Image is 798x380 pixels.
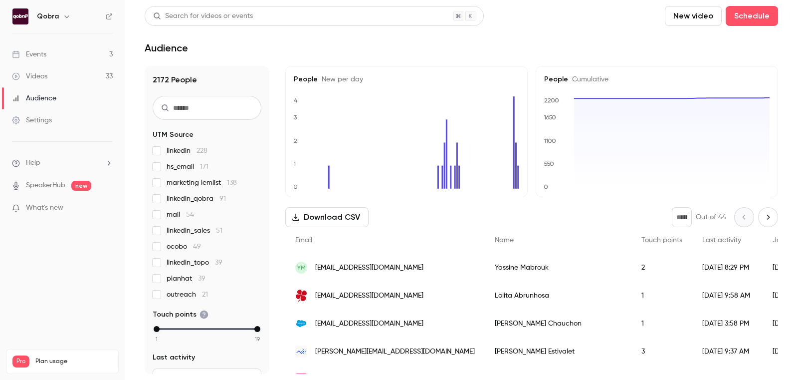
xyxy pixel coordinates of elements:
[35,358,112,366] span: Plan usage
[12,8,28,24] img: Qobra
[295,237,312,244] span: Email
[12,115,52,125] div: Settings
[156,335,158,344] span: 1
[219,195,226,202] span: 91
[696,212,726,222] p: Out of 44
[26,180,65,191] a: SpeakerHub
[26,203,63,213] span: What's new
[193,243,201,250] span: 49
[186,211,194,218] span: 54
[167,146,207,156] span: linkedin
[485,338,631,366] div: [PERSON_NAME] Estivalet
[295,346,307,358] img: moncrmmanager.fr
[153,74,261,86] h1: 2172 People
[293,160,296,167] text: 1
[692,254,763,282] div: [DATE] 8:29 PM
[153,353,195,363] span: Last activity
[285,207,369,227] button: Download CSV
[26,158,40,168] span: Help
[71,181,91,191] span: new
[227,179,237,186] span: 138
[153,310,208,320] span: Touch points
[315,347,475,357] span: [PERSON_NAME][EMAIL_ADDRESS][DOMAIN_NAME]
[215,259,222,266] span: 39
[568,76,608,83] span: Cumulative
[631,254,692,282] div: 2
[544,114,556,121] text: 1650
[544,137,556,144] text: 1100
[154,326,160,332] div: min
[485,282,631,310] div: Lolita Abrunhosa
[167,194,226,204] span: linkedin_qobra
[294,97,298,104] text: 4
[294,74,519,84] h5: People
[12,93,56,103] div: Audience
[692,338,763,366] div: [DATE] 9:37 AM
[295,290,307,302] img: actualgroup.com
[167,210,194,220] span: mail
[167,242,201,252] span: ocobo
[544,74,770,84] h5: People
[294,114,297,121] text: 3
[544,160,554,167] text: 550
[167,258,222,268] span: linkedin_topo
[485,310,631,338] div: [PERSON_NAME] Chauchon
[167,162,208,172] span: hs_email
[37,11,59,21] h6: Qobra
[318,76,363,83] span: New per day
[485,254,631,282] div: Yassine Mabrouk
[758,207,778,227] button: Next page
[198,275,205,282] span: 39
[101,204,113,213] iframe: Noticeable Trigger
[12,49,46,59] div: Events
[12,356,29,368] span: Pro
[544,97,559,104] text: 2200
[495,237,514,244] span: Name
[665,6,722,26] button: New video
[216,227,222,234] span: 51
[167,274,205,284] span: planhat
[255,335,260,344] span: 19
[315,291,423,301] span: [EMAIL_ADDRESS][DOMAIN_NAME]
[167,178,237,188] span: marketing lemlist
[12,71,47,81] div: Videos
[631,310,692,338] div: 1
[200,163,208,170] span: 171
[641,237,682,244] span: Touch points
[315,319,423,329] span: [EMAIL_ADDRESS][DOMAIN_NAME]
[167,226,222,236] span: linkedin_sales
[702,237,741,244] span: Last activity
[12,158,113,168] li: help-dropdown-opener
[197,147,207,154] span: 228
[295,318,307,330] img: salesforce.com
[692,282,763,310] div: [DATE] 9:58 AM
[153,130,194,140] span: UTM Source
[315,263,423,273] span: [EMAIL_ADDRESS][DOMAIN_NAME]
[297,263,306,272] span: YM
[544,183,548,190] text: 0
[631,338,692,366] div: 3
[294,137,297,144] text: 2
[145,42,188,54] h1: Audience
[153,11,253,21] div: Search for videos or events
[167,290,208,300] span: outreach
[293,183,298,190] text: 0
[254,326,260,332] div: max
[692,310,763,338] div: [DATE] 3:58 PM
[631,282,692,310] div: 1
[726,6,778,26] button: Schedule
[202,291,208,298] span: 21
